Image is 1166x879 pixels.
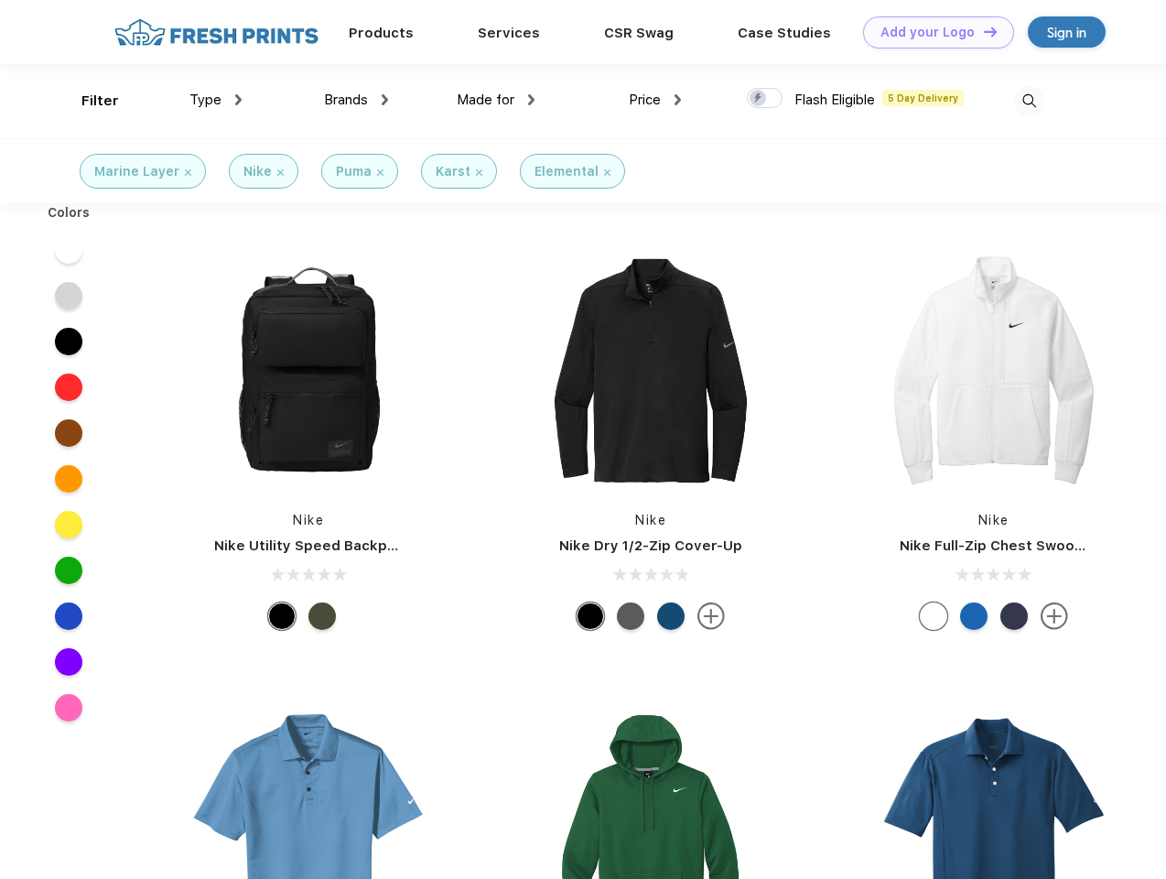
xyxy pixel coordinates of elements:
div: Filter [81,91,119,112]
div: White [920,602,947,630]
img: filter_cancel.svg [185,169,191,176]
img: filter_cancel.svg [377,169,383,176]
div: Sign in [1047,22,1086,43]
img: dropdown.png [382,94,388,105]
a: Nike [978,513,1009,527]
div: Marine Layer [94,162,179,181]
div: Black [268,602,296,630]
div: Midnight Navy [1000,602,1028,630]
a: Services [478,25,540,41]
div: Colors [34,203,104,222]
span: Brands [324,92,368,108]
img: filter_cancel.svg [277,169,284,176]
img: fo%20logo%202.webp [109,16,324,49]
img: dropdown.png [235,94,242,105]
a: Products [349,25,414,41]
a: Nike [293,513,324,527]
img: filter_cancel.svg [604,169,610,176]
img: more.svg [1041,602,1068,630]
div: Add your Logo [880,25,975,40]
div: Cargo Khaki [308,602,336,630]
span: Flash Eligible [794,92,875,108]
div: Karst [436,162,470,181]
span: Price [629,92,661,108]
img: filter_cancel.svg [476,169,482,176]
div: Puma [336,162,372,181]
div: Black [577,602,604,630]
a: Nike Utility Speed Backpack [214,537,412,554]
span: 5 Day Delivery [882,90,964,106]
img: DT [984,27,997,37]
span: Made for [457,92,514,108]
a: Nike Full-Zip Chest Swoosh Jacket [900,537,1143,554]
img: dropdown.png [528,94,534,105]
div: Elemental [534,162,599,181]
div: Royal [960,602,988,630]
div: Black Heather [617,602,644,630]
span: Type [189,92,221,108]
a: Nike Dry 1/2-Zip Cover-Up [559,537,742,554]
img: more.svg [697,602,725,630]
img: desktop_search.svg [1014,86,1044,116]
a: CSR Swag [604,25,674,41]
div: Gym Blue [657,602,685,630]
img: func=resize&h=266 [529,249,772,493]
a: Sign in [1028,16,1106,48]
img: func=resize&h=266 [187,249,430,493]
div: Nike [243,162,272,181]
a: Nike [635,513,666,527]
img: dropdown.png [675,94,681,105]
img: func=resize&h=266 [872,249,1116,493]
